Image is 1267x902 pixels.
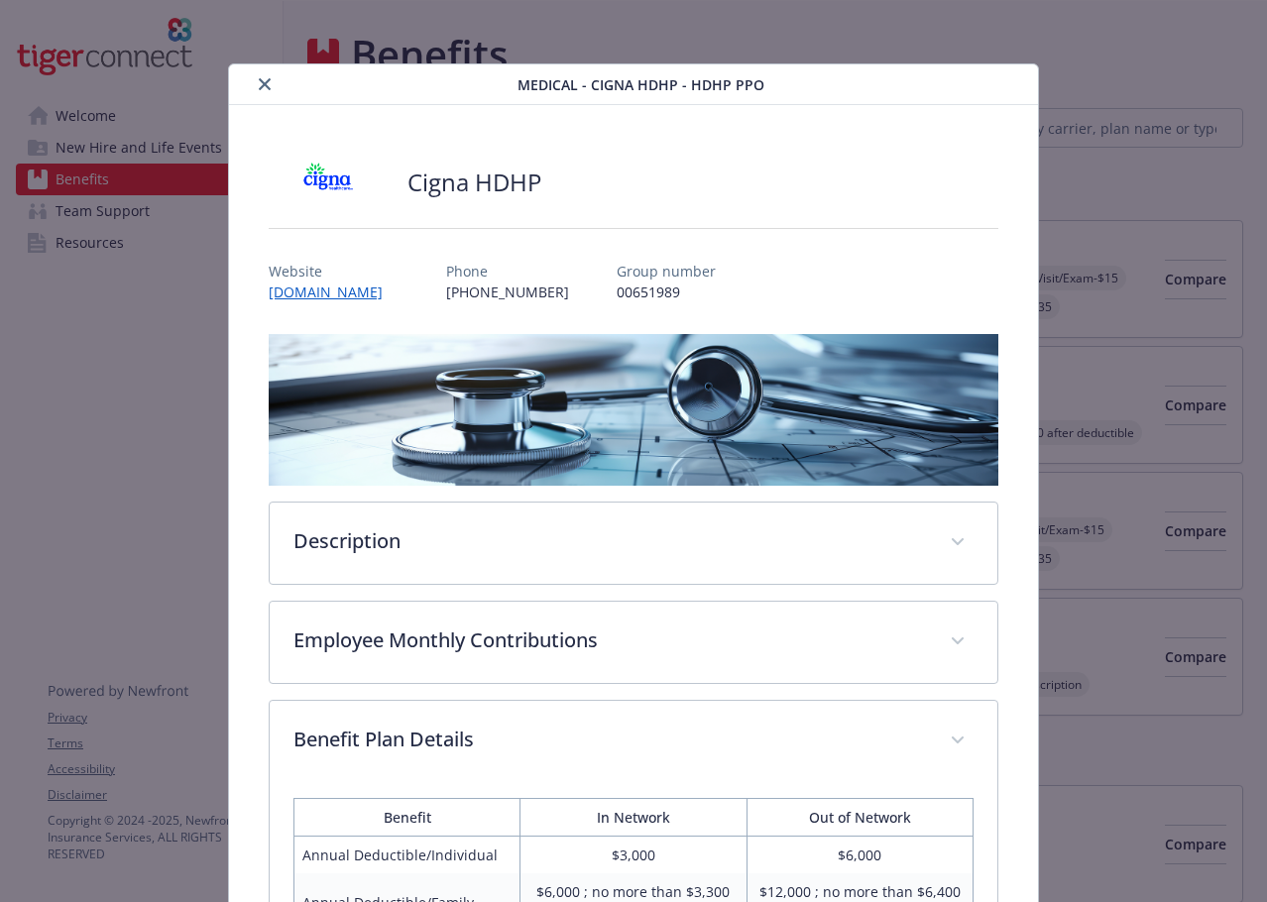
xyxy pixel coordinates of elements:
[269,334,998,486] img: banner
[446,282,569,302] p: [PHONE_NUMBER]
[520,799,747,837] th: In Network
[253,72,277,96] button: close
[407,166,541,199] h2: Cigna HDHP
[747,799,973,837] th: Out of Network
[293,625,926,655] p: Employee Monthly Contributions
[747,837,973,874] td: $6,000
[518,74,764,95] span: Medical - Cigna HDHP - HDHP PPO
[294,837,520,874] td: Annual Deductible/Individual
[294,799,520,837] th: Benefit
[617,282,716,302] p: 00651989
[269,261,399,282] p: Website
[293,526,926,556] p: Description
[293,725,926,754] p: Benefit Plan Details
[446,261,569,282] p: Phone
[269,153,388,212] img: CIGNA
[269,282,399,301] a: [DOMAIN_NAME]
[617,261,716,282] p: Group number
[270,602,997,683] div: Employee Monthly Contributions
[520,837,747,874] td: $3,000
[270,701,997,782] div: Benefit Plan Details
[270,503,997,584] div: Description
